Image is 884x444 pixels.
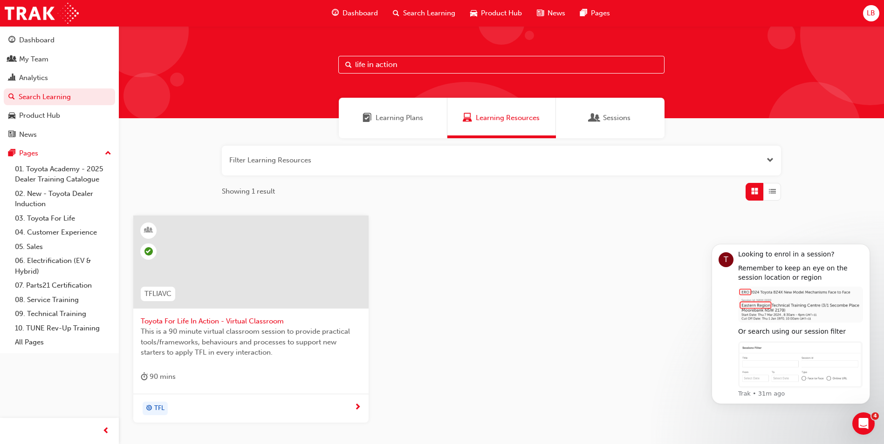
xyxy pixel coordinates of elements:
a: 07. Parts21 Certification [11,278,115,293]
a: car-iconProduct Hub [463,4,529,23]
a: TFLIAVCToyota For Life In Action - Virtual ClassroomThis is a 90 minute virtual classroom session... [133,215,369,423]
span: car-icon [8,112,15,120]
a: 10. TUNE Rev-Up Training [11,321,115,336]
span: Grid [751,186,758,197]
span: Learning Plans [363,113,372,123]
span: learningResourceType_INSTRUCTOR_LED-icon [145,224,152,236]
span: guage-icon [332,7,339,19]
span: Search Learning [403,8,455,19]
button: Pages [4,145,115,162]
span: Sessions [603,113,630,123]
a: Learning PlansLearning Plans [339,98,447,138]
span: learningRecordVerb_ATTEND-icon [144,247,153,256]
span: next-icon [354,404,361,412]
a: 09. Technical Training [11,307,115,321]
span: pages-icon [8,149,15,158]
span: Dashboard [343,8,378,19]
a: pages-iconPages [573,4,617,23]
span: search-icon [393,7,399,19]
a: Learning ResourcesLearning Resources [447,98,556,138]
span: duration-icon [141,371,148,383]
div: Analytics [19,73,48,83]
a: SessionsSessions [556,98,665,138]
a: search-iconSearch Learning [385,4,463,23]
span: TFLIAVC [144,289,171,299]
span: LB [867,8,875,19]
img: Trak [5,3,79,24]
a: 04. Customer Experience [11,225,115,240]
span: Learning Resources [476,113,540,123]
a: News [4,126,115,143]
span: Learning Plans [376,113,423,123]
a: 08. Service Training [11,293,115,307]
a: 03. Toyota For Life [11,211,115,226]
a: Dashboard [4,32,115,49]
a: Search Learning [4,88,115,106]
a: Product Hub [4,107,115,124]
span: Sessions [590,113,599,123]
div: My Team [19,54,48,65]
span: search-icon [8,93,15,101]
span: List [769,186,776,197]
span: guage-icon [8,36,15,45]
a: guage-iconDashboard [324,4,385,23]
a: 06. Electrification (EV & Hybrid) [11,254,115,278]
span: TFL [154,403,164,414]
span: people-icon [8,55,15,64]
span: 4 [871,412,879,420]
span: chart-icon [8,74,15,82]
iframe: Intercom notifications message [698,230,884,419]
span: Product Hub [481,8,522,19]
button: DashboardMy TeamAnalyticsSearch LearningProduct HubNews [4,30,115,145]
span: Showing 1 result [222,186,275,197]
span: up-icon [105,148,111,160]
div: Product Hub [19,110,60,121]
a: 02. New - Toyota Dealer Induction [11,187,115,211]
a: 01. Toyota Academy - 2025 Dealer Training Catalogue [11,162,115,187]
button: LB [863,5,879,21]
a: My Team [4,51,115,68]
a: 05. Sales [11,240,115,254]
span: prev-icon [103,425,110,437]
a: Analytics [4,69,115,87]
iframe: Intercom live chat [852,412,875,435]
span: news-icon [537,7,544,19]
span: This is a 90 minute virtual classroom session to provide practical tools/frameworks, behaviours a... [141,326,361,358]
span: News [548,8,565,19]
div: Dashboard [19,35,55,46]
div: 90 mins [141,371,176,383]
span: news-icon [8,131,15,139]
span: Search [345,60,352,70]
a: All Pages [11,335,115,350]
div: Pages [19,148,38,159]
span: Learning Resources [463,113,472,123]
div: News [19,129,37,140]
span: pages-icon [580,7,587,19]
span: Pages [591,8,610,19]
a: news-iconNews [529,4,573,23]
input: Search... [338,56,665,74]
span: Toyota For Life In Action - Virtual Classroom [141,316,361,327]
span: target-icon [146,403,152,415]
button: Open the filter [767,155,774,166]
span: car-icon [470,7,477,19]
